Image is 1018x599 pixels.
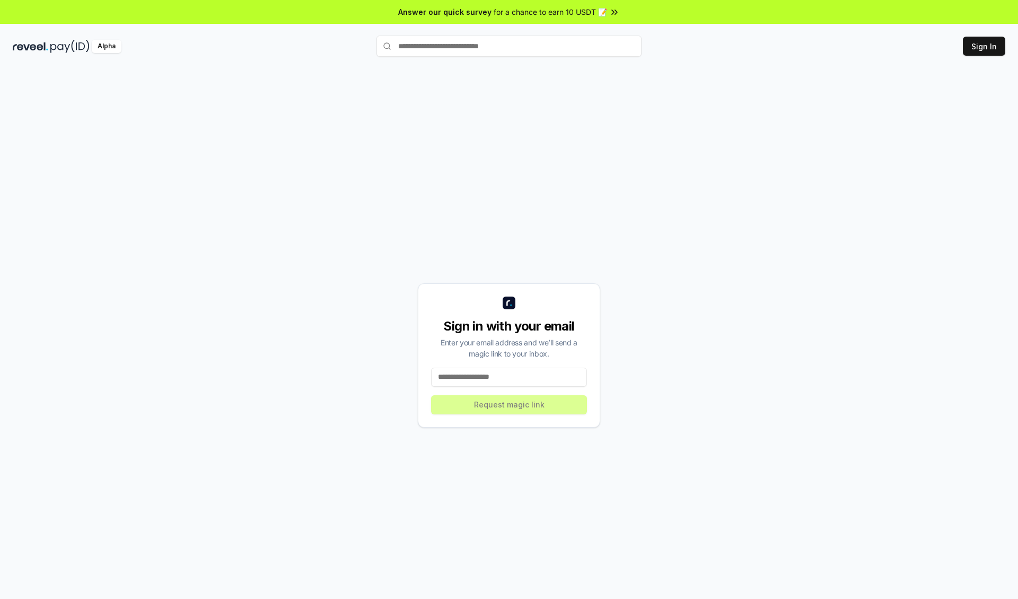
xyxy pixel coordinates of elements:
img: reveel_dark [13,40,48,53]
span: for a chance to earn 10 USDT 📝 [494,6,607,18]
img: logo_small [503,297,515,309]
img: pay_id [50,40,90,53]
span: Answer our quick survey [398,6,492,18]
div: Enter your email address and we’ll send a magic link to your inbox. [431,337,587,359]
div: Alpha [92,40,121,53]
div: Sign in with your email [431,318,587,335]
button: Sign In [963,37,1005,56]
